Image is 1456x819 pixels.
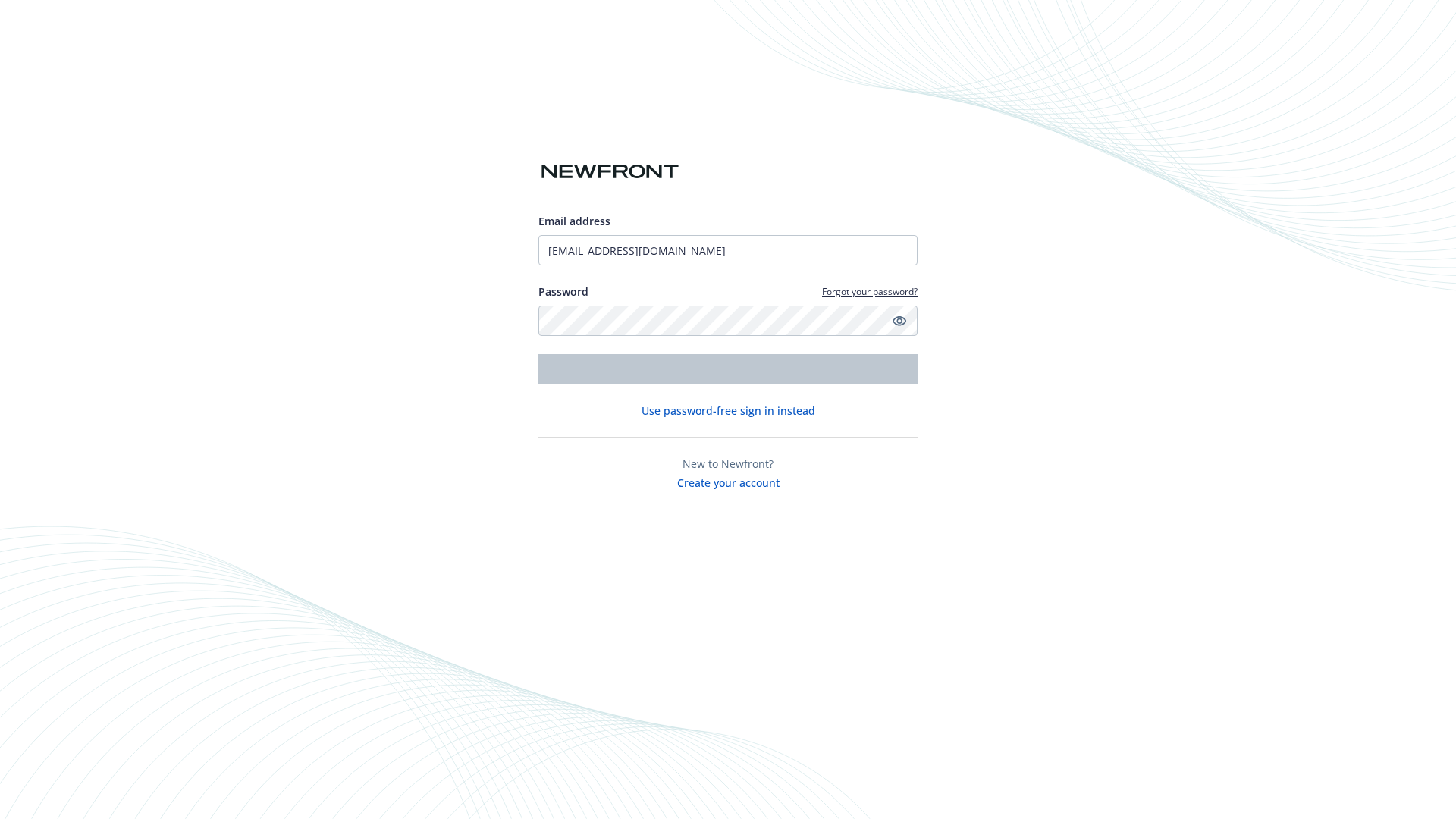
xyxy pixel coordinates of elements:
button: Login [538,354,918,384]
span: Login [714,362,742,376]
button: Create your account [677,472,780,491]
input: Enter your password [538,306,918,336]
a: Show password [890,312,908,330]
a: Forgot your password? [822,285,918,298]
span: Email address [538,214,610,228]
img: Newfront logo [538,158,682,185]
button: Use password-free sign in instead [642,403,815,419]
input: Enter your email [538,235,918,265]
label: Password [538,284,588,300]
span: New to Newfront? [682,457,773,471]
